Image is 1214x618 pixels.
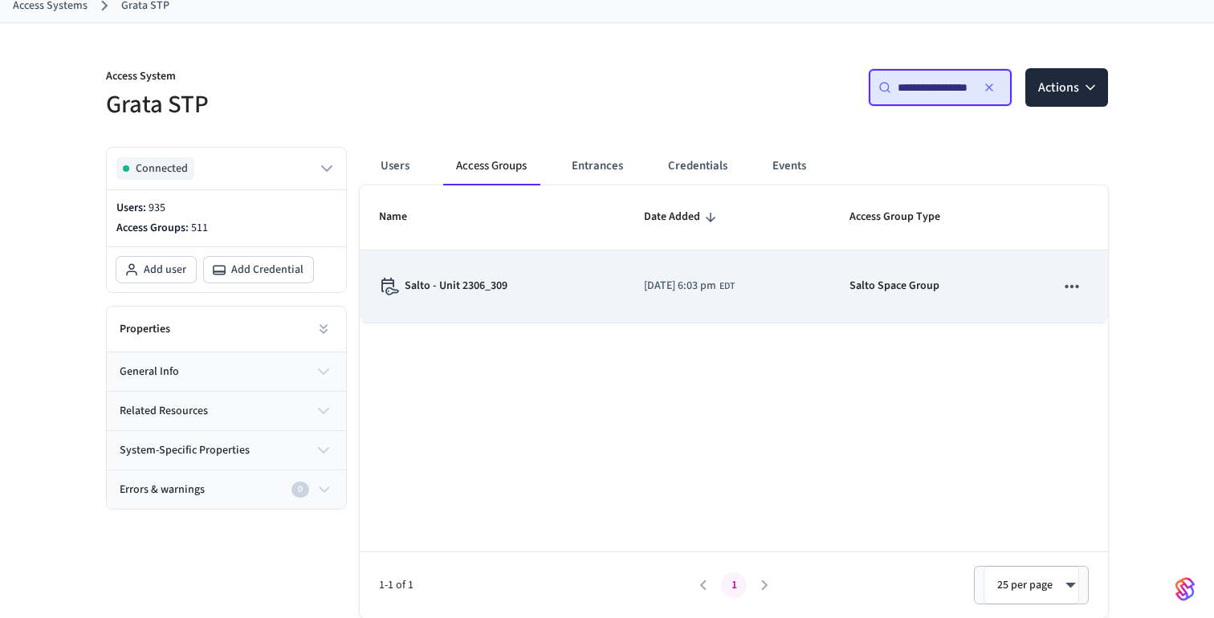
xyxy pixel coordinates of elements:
div: America/Toronto [644,278,735,295]
span: 1-1 of 1 [379,577,688,594]
span: system-specific properties [120,442,250,459]
button: system-specific properties [107,431,346,470]
span: [DATE] 6:03 pm [644,278,716,295]
button: related resources [107,392,346,430]
button: Add user [116,257,196,283]
nav: pagination navigation [688,572,780,598]
p: Access System [106,68,597,88]
h5: Grata STP [106,88,597,121]
p: Access Groups: [116,220,336,237]
table: sticky table [360,185,1108,323]
button: Errors & warnings0 [107,470,346,509]
button: general info [107,352,346,391]
button: Connected [116,157,336,180]
span: related resources [120,403,208,420]
p: Salto Space Group [849,278,939,295]
div: 0 [291,482,309,498]
button: Add Credential [204,257,313,283]
button: Users [366,147,424,185]
button: page 1 [721,572,747,598]
p: Salto - Unit 2306_309 [405,278,507,295]
span: 935 [149,200,165,216]
span: Errors & warnings [120,482,205,498]
h2: Properties [120,321,170,337]
span: EDT [719,279,735,294]
th: Access Group Type [830,185,1036,250]
span: Name [379,205,428,230]
span: Date Added [644,205,721,230]
button: Access Groups [443,147,540,185]
img: SeamLogoGradient.69752ec5.svg [1175,576,1195,602]
span: Add Credential [231,262,303,278]
span: general info [120,364,179,380]
button: Credentials [655,147,740,185]
span: Add user [144,262,186,278]
button: Entrances [559,147,636,185]
p: Users: [116,200,336,217]
div: 25 per page [984,566,1079,604]
span: 511 [191,220,208,236]
span: Connected [136,161,188,177]
button: Actions [1025,68,1108,107]
button: Events [760,147,819,185]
